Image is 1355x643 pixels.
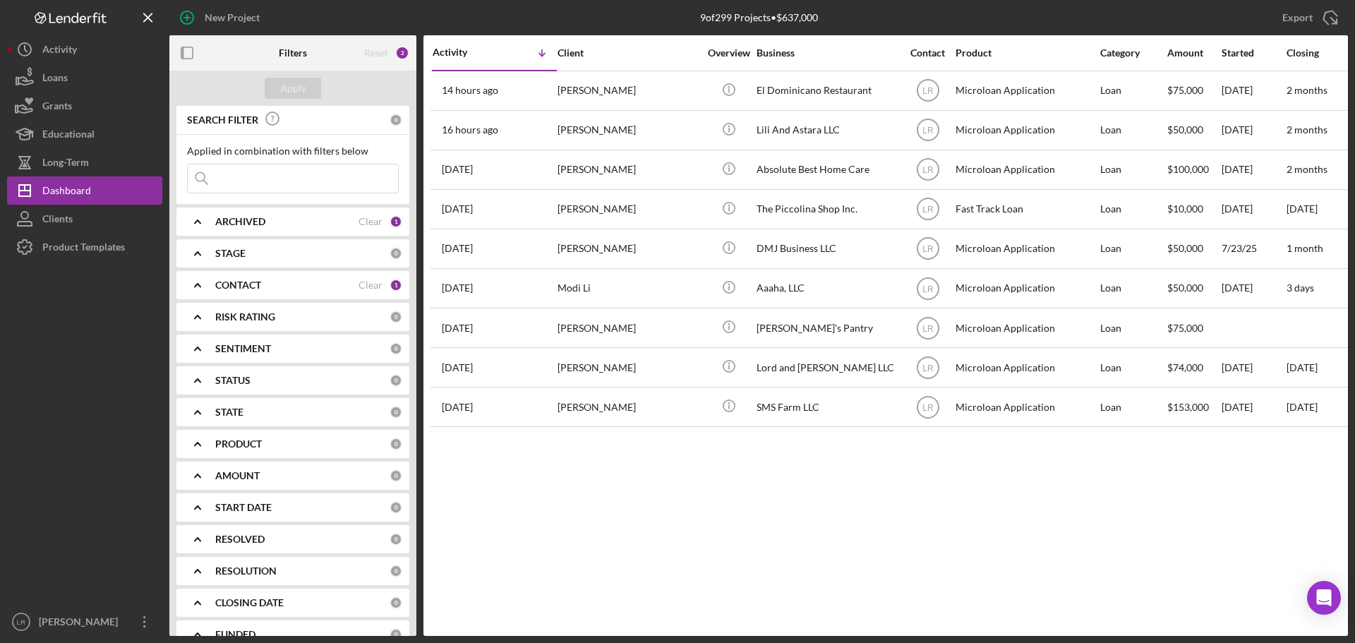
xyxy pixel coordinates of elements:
text: LR [922,244,934,254]
div: Microloan Application [956,388,1097,426]
b: STATE [215,407,243,418]
button: Loans [7,64,162,92]
div: [DATE] [1222,112,1285,149]
div: DMJ Business LLC [757,230,898,268]
time: 2 months [1287,124,1327,136]
div: [PERSON_NAME] [558,112,699,149]
div: 0 [390,628,402,641]
button: New Project [169,4,274,32]
div: Activity [42,35,77,67]
div: Export [1282,4,1313,32]
button: Clients [7,205,162,233]
div: 0 [390,469,402,482]
div: Amount [1167,47,1220,59]
div: Applied in combination with filters below [187,145,399,157]
b: ARCHIVED [215,216,265,227]
time: 2 months [1287,163,1327,175]
text: LR [922,165,934,175]
div: $50,000 [1167,270,1220,307]
b: STATUS [215,375,251,386]
a: Product Templates [7,233,162,261]
div: New Project [205,4,260,32]
div: SMS Farm LLC [757,388,898,426]
b: RISK RATING [215,311,275,323]
div: Loan [1100,191,1166,228]
div: 0 [390,114,402,126]
b: CONTACT [215,280,261,291]
div: Loans [42,64,68,95]
time: 2025-08-12 23:20 [442,85,498,96]
div: Loan [1100,151,1166,188]
text: LR [922,402,934,412]
a: Dashboard [7,176,162,205]
b: STAGE [215,248,246,259]
div: 0 [390,342,402,355]
text: LR [922,205,934,215]
button: Grants [7,92,162,120]
time: 2025-06-26 20:59 [442,282,473,294]
div: [PERSON_NAME] [558,309,699,347]
div: [PERSON_NAME] [558,151,699,188]
div: Microloan Application [956,151,1097,188]
div: $50,000 [1167,112,1220,149]
time: 1 month [1287,242,1323,254]
button: Educational [7,120,162,148]
div: 0 [390,565,402,577]
div: 0 [390,311,402,323]
div: Modi Li [558,270,699,307]
div: Lord and [PERSON_NAME] LLC [757,349,898,386]
time: 2 months [1287,84,1327,96]
div: 0 [390,596,402,609]
div: 0 [390,438,402,450]
div: Contact [901,47,954,59]
b: FUNDED [215,629,255,640]
text: LR [922,363,934,373]
div: [PERSON_NAME] [558,191,699,228]
div: [DATE] [1222,388,1285,426]
div: Open Intercom Messenger [1307,581,1341,615]
div: 1 [390,279,402,292]
div: Educational [42,120,95,152]
div: Fast Track Loan [956,191,1097,228]
div: $10,000 [1167,191,1220,228]
div: 9 of 299 Projects • $637,000 [700,12,818,23]
div: Clear [359,280,383,291]
text: LR [922,126,934,136]
div: [PERSON_NAME] [558,349,699,386]
div: Apply [280,78,306,99]
time: [DATE] [1287,401,1318,413]
text: LR [922,86,934,96]
div: [PERSON_NAME] [558,230,699,268]
div: The Piccolina Shop Inc. [757,191,898,228]
div: Loan [1100,230,1166,268]
button: LR[PERSON_NAME] [7,608,162,636]
div: [DATE] [1222,191,1285,228]
b: SEARCH FILTER [187,114,258,126]
div: Microloan Application [956,112,1097,149]
time: 2025-08-12 21:20 [442,124,498,136]
text: LR [17,618,25,626]
time: 2025-08-06 16:25 [442,203,473,215]
div: Activity [433,47,495,58]
div: [DATE] [1222,151,1285,188]
time: 2025-05-01 20:53 [442,362,473,373]
div: 1 [390,215,402,228]
div: Loan [1100,309,1166,347]
div: Microloan Application [956,270,1097,307]
div: Absolute Best Home Care [757,151,898,188]
div: Client [558,47,699,59]
div: $75,000 [1167,72,1220,109]
div: Product Templates [42,233,125,265]
div: Clients [42,205,73,236]
b: CLOSING DATE [215,597,284,608]
div: Business [757,47,898,59]
time: 2025-06-12 17:02 [442,323,473,334]
div: Grants [42,92,72,124]
div: 0 [390,247,402,260]
text: LR [922,323,934,333]
text: LR [922,284,934,294]
div: $75,000 [1167,309,1220,347]
div: Started [1222,47,1285,59]
div: 0 [390,501,402,514]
